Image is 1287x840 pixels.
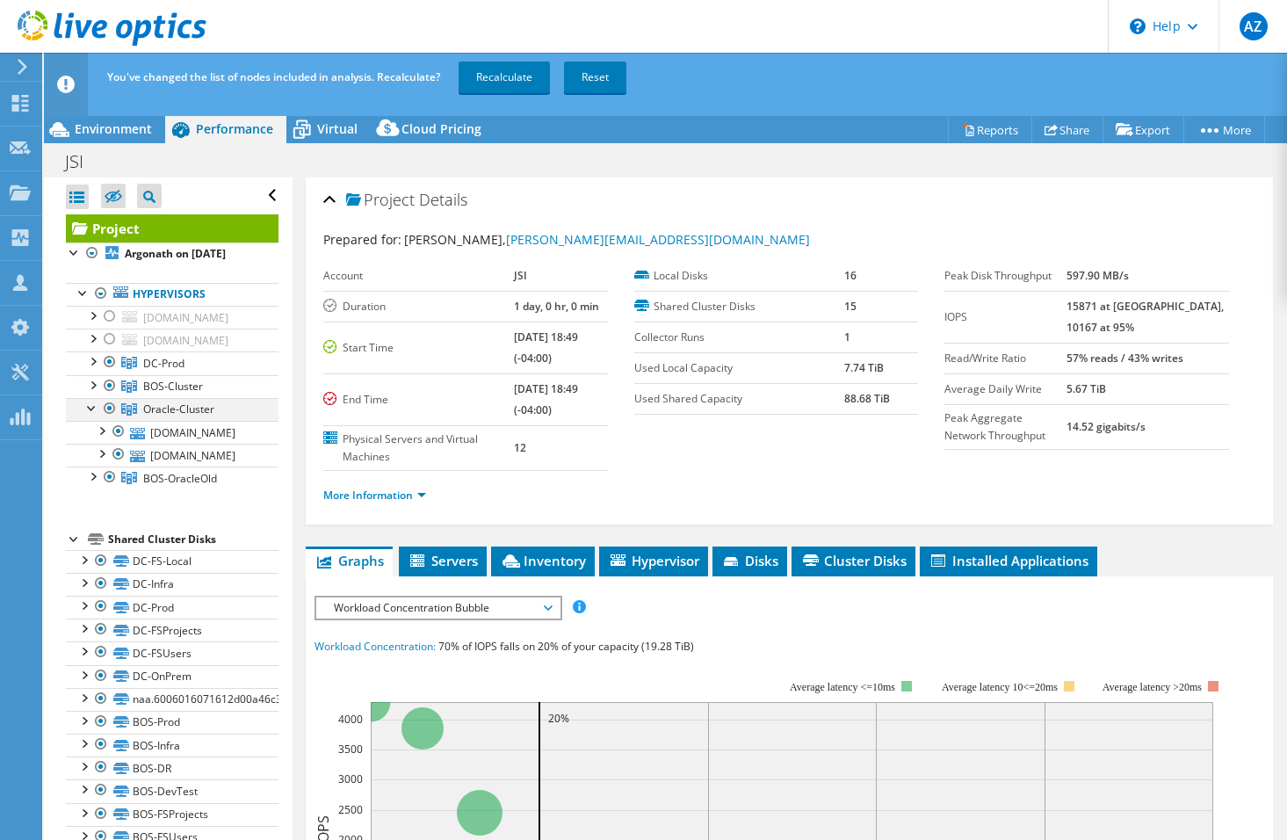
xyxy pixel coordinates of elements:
[143,379,203,394] span: BOS-Cluster
[57,152,111,171] h1: JSI
[66,329,278,351] a: [DOMAIN_NAME]
[325,597,551,619] span: Workload Concentration Bubble
[506,231,810,248] a: [PERSON_NAME][EMAIL_ADDRESS][DOMAIN_NAME]
[323,488,426,503] a: More Information
[1031,116,1103,143] a: Share
[721,552,778,569] span: Disks
[1103,116,1184,143] a: Export
[944,380,1066,398] label: Average Daily Write
[323,339,514,357] label: Start Time
[634,359,844,377] label: Used Local Capacity
[634,298,844,315] label: Shared Cluster Disks
[66,283,278,306] a: Hypervisors
[323,391,514,409] label: End Time
[108,529,278,550] div: Shared Cluster Disks
[66,444,278,467] a: [DOMAIN_NAME]
[143,471,217,486] span: BOS-OracleOld
[143,356,184,371] span: DC-Prod
[844,360,884,375] b: 7.74 TiB
[1066,381,1106,396] b: 5.67 TiB
[338,712,363,727] text: 4000
[66,711,278,734] a: BOS-Prod
[66,665,278,688] a: DC-OnPrem
[338,742,363,757] text: 3500
[323,431,514,466] label: Physical Servers and Virtual Machines
[66,398,278,421] a: Oracle-Cluster
[66,688,278,711] a: naa.6006016071612d00a46c34b8707ee511
[401,120,481,137] span: Cloud Pricing
[944,267,1066,285] label: Peak Disk Throughput
[66,573,278,596] a: DC-Infra
[315,639,436,654] span: Workload Concentration:
[1066,268,1129,283] b: 597.90 MB/s
[143,333,228,348] span: [DOMAIN_NAME]
[66,421,278,444] a: [DOMAIN_NAME]
[66,641,278,664] a: DC-FSUsers
[317,120,358,137] span: Virtual
[143,402,214,416] span: Oracle-Cluster
[338,771,363,786] text: 3000
[66,351,278,374] a: DC-Prod
[66,243,278,265] a: Argonath on [DATE]
[944,409,1066,445] label: Peak Aggregate Network Throughput
[790,681,895,693] tspan: Average latency <=10ms
[1066,299,1224,335] b: 15871 at [GEOGRAPHIC_DATA], 10167 at 95%
[514,299,599,314] b: 1 day, 0 hr, 0 min
[66,757,278,779] a: BOS-DR
[1183,116,1265,143] a: More
[844,329,850,344] b: 1
[346,192,415,209] span: Project
[66,779,278,802] a: BOS-DevTest
[634,267,844,285] label: Local Disks
[338,802,363,817] text: 2500
[514,329,578,366] b: [DATE] 18:49 (-04:00)
[66,550,278,573] a: DC-FS-Local
[66,619,278,641] a: DC-FSProjects
[125,246,226,261] b: Argonath on [DATE]
[800,552,907,569] span: Cluster Disks
[514,381,578,417] b: [DATE] 18:49 (-04:00)
[514,268,527,283] b: JSI
[1240,12,1268,40] span: AZ
[75,120,152,137] span: Environment
[1066,351,1183,366] b: 57% reads / 43% writes
[66,803,278,826] a: BOS-FSProjects
[196,120,273,137] span: Performance
[66,306,278,329] a: [DOMAIN_NAME]
[66,214,278,243] a: Project
[459,62,550,93] a: Recalculate
[500,552,586,569] span: Inventory
[66,375,278,398] a: BOS-Cluster
[1103,681,1202,693] text: Average latency >20ms
[929,552,1088,569] span: Installed Applications
[323,267,514,285] label: Account
[948,116,1032,143] a: Reports
[942,681,1058,693] tspan: Average latency 10<=20ms
[66,467,278,489] a: BOS-OracleOld
[66,596,278,619] a: DC-Prod
[944,350,1066,367] label: Read/Write Ratio
[564,62,626,93] a: Reset
[844,391,890,406] b: 88.68 TiB
[323,298,514,315] label: Duration
[944,308,1066,326] label: IOPS
[608,552,699,569] span: Hypervisor
[107,69,440,84] span: You've changed the list of nodes included in analysis. Recalculate?
[548,711,569,726] text: 20%
[408,552,478,569] span: Servers
[323,231,401,248] label: Prepared for:
[514,440,526,455] b: 12
[1066,419,1146,434] b: 14.52 gigabits/s
[844,299,857,314] b: 15
[1130,18,1146,34] svg: \n
[634,390,844,408] label: Used Shared Capacity
[634,329,844,346] label: Collector Runs
[438,639,694,654] span: 70% of IOPS falls on 20% of your capacity (19.28 TiB)
[66,734,278,757] a: BOS-Infra
[844,268,857,283] b: 16
[404,231,810,248] span: [PERSON_NAME],
[315,552,384,569] span: Graphs
[143,310,228,325] span: [DOMAIN_NAME]
[419,189,467,210] span: Details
